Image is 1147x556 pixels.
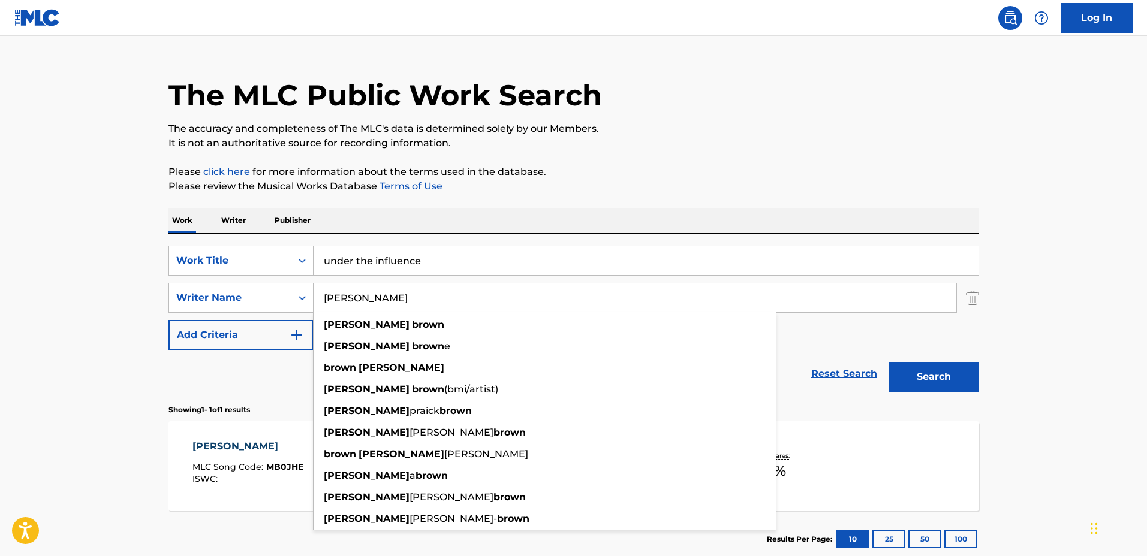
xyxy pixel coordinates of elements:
a: Terms of Use [377,180,442,192]
div: Work Title [176,253,284,268]
strong: brown [493,427,526,438]
p: Writer [218,208,249,233]
strong: brown [412,340,444,352]
h1: The MLC Public Work Search [168,77,602,113]
img: MLC Logo [14,9,61,26]
a: [PERSON_NAME]MLC Song Code:MB0JHEISWC:Writers (4)[PERSON_NAME], [PERSON_NAME], [PERSON_NAME], [PE... [168,421,979,511]
strong: brown [412,319,444,330]
span: (bmi/artist) [444,383,498,395]
p: Results Per Page: [767,534,835,545]
strong: brown [416,470,448,481]
a: Reset Search [805,361,883,387]
span: [PERSON_NAME] [410,491,493,503]
button: 50 [908,530,941,548]
strong: brown [493,491,526,503]
strong: [PERSON_NAME] [324,427,410,438]
button: 25 [872,530,905,548]
strong: [PERSON_NAME] [324,319,410,330]
button: Search [889,362,979,392]
p: Please for more information about the terms used in the database. [168,165,979,179]
div: Drag [1091,510,1098,546]
form: Search Form [168,246,979,398]
button: Add Criteria [168,320,314,350]
span: [PERSON_NAME] [410,427,493,438]
p: Publisher [271,208,314,233]
span: MB0JHE [266,461,303,472]
div: Help [1029,6,1053,30]
span: a [410,470,416,481]
button: 100 [944,530,977,548]
img: search [1003,11,1017,25]
p: Please review the Musical Works Database [168,179,979,194]
strong: [PERSON_NAME] [359,362,444,373]
p: Work [168,208,196,233]
strong: [PERSON_NAME] [324,470,410,481]
div: Writer Name [176,291,284,305]
span: [PERSON_NAME]- [410,513,497,524]
strong: [PERSON_NAME] [324,383,410,395]
iframe: Chat Widget [1087,498,1147,556]
strong: [PERSON_NAME] [324,513,410,524]
strong: brown [324,448,356,460]
img: Delete Criterion [966,283,979,313]
p: It is not an authoritative source for recording information. [168,136,979,150]
a: Public Search [998,6,1022,30]
a: Log In [1061,3,1133,33]
span: [PERSON_NAME] [444,448,528,460]
strong: brown [497,513,529,524]
p: Showing 1 - 1 of 1 results [168,404,250,415]
span: ISWC : [192,473,221,484]
strong: [PERSON_NAME] [324,491,410,503]
span: e [444,340,450,352]
button: 10 [836,530,869,548]
span: MLC Song Code : [192,461,266,472]
strong: [PERSON_NAME] [324,405,410,416]
strong: [PERSON_NAME] [324,340,410,352]
p: The accuracy and completeness of The MLC's data is determined solely by our Members. [168,122,979,136]
strong: brown [439,405,472,416]
strong: [PERSON_NAME] [359,448,444,460]
strong: brown [324,362,356,373]
img: help [1034,11,1049,25]
img: 9d2ae6d4665cec9f34b9.svg [290,328,304,342]
span: praick [410,405,439,416]
a: click here [203,166,250,177]
div: [PERSON_NAME] [192,439,303,454]
strong: brown [412,383,444,395]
